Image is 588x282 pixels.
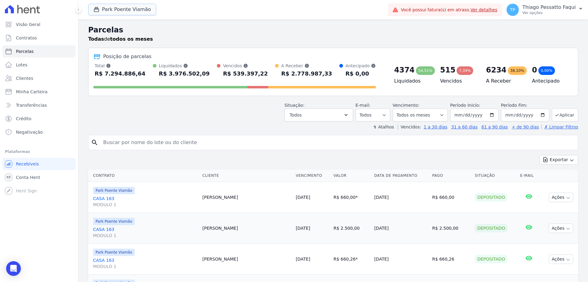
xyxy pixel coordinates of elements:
h2: Parcelas [88,24,578,35]
th: Cliente [200,169,293,182]
a: [DATE] [296,257,310,262]
input: Buscar por nome do lote ou do cliente [100,136,575,149]
a: 31 a 60 dias [451,124,477,129]
th: E-mail [518,169,540,182]
div: 54,51% [416,66,435,75]
th: Contrato [88,169,200,182]
div: Posição de parcelas [103,53,152,60]
td: [DATE] [372,244,430,275]
div: Depositado [475,224,507,232]
span: Park Poente Viamão [93,187,135,194]
a: Clientes [2,72,76,84]
div: 515 [440,65,455,75]
a: [DATE] [296,226,310,231]
label: ↯ Atalhos [373,124,394,129]
span: Todos [290,111,302,119]
div: Vencidos [223,63,268,69]
div: 7,39% [457,66,473,75]
div: Plataformas [5,148,73,155]
span: Clientes [16,75,33,81]
h4: Vencidos [440,77,476,85]
div: Total [95,63,145,69]
button: TP Thiago Pessatto Faqui Ver opções [502,1,588,18]
a: Visão Geral [2,18,76,31]
span: Crédito [16,116,32,122]
a: CASA 163MODULO 1 [93,226,198,239]
span: Parcelas [16,48,34,54]
h4: A Receber [486,77,522,85]
a: Contratos [2,32,76,44]
td: R$ 660,26 [331,244,372,275]
h4: Liquidados [394,77,430,85]
span: Negativação [16,129,43,135]
td: R$ 2.500,00 [331,213,372,244]
span: Transferências [16,102,47,108]
div: R$ 2.778.987,33 [281,69,332,79]
td: [DATE] [372,213,430,244]
td: [PERSON_NAME] [200,213,293,244]
span: Recebíveis [16,161,39,167]
label: Vencimento: [393,103,419,108]
label: Período Inicío: [450,103,480,108]
a: Crédito [2,113,76,125]
div: R$ 0,00 [345,69,376,79]
div: 6234 [486,65,507,75]
a: Ver detalhes [470,7,497,12]
a: CASA 163MODULO 1 [93,195,198,208]
div: R$ 7.294.886,64 [95,69,145,79]
span: MODULO 1 [93,202,198,208]
strong: Todas [88,36,104,42]
strong: todos os meses [110,36,153,42]
div: Depositado [475,255,507,263]
a: Conta Hent [2,171,76,184]
button: Exportar [540,155,578,165]
a: ✗ Limpar Filtros [541,124,578,129]
label: Vencidos: [398,124,421,129]
span: Lotes [16,62,28,68]
p: de [88,35,153,43]
a: Lotes [2,59,76,71]
h4: Antecipado [532,77,568,85]
button: Park Poente Viamão [88,4,156,15]
a: CASA 163MODULO 1 [93,257,198,269]
td: [DATE] [372,182,430,213]
div: 38,10% [508,66,527,75]
div: 0,00% [538,66,555,75]
i: search [91,139,98,146]
p: Ver opções [522,10,576,15]
span: Visão Geral [16,21,40,28]
span: MODULO 1 [93,232,198,239]
button: Ações [549,193,573,202]
a: 61 a 90 dias [481,124,508,129]
th: Vencimento [293,169,331,182]
td: [PERSON_NAME] [200,182,293,213]
label: Situação: [285,103,304,108]
span: Minha Carteira [16,89,47,95]
div: Liquidados [159,63,210,69]
span: Park Poente Viamão [93,249,135,256]
span: Park Poente Viamão [93,218,135,225]
div: R$ 3.976.502,09 [159,69,210,79]
span: MODULO 1 [93,263,198,269]
button: Aplicar [552,108,578,121]
td: R$ 660,00 [430,182,472,213]
th: Data de Pagamento [372,169,430,182]
span: TP [510,8,515,12]
th: Situação [472,169,518,182]
th: Valor [331,169,372,182]
a: Transferências [2,99,76,111]
td: [PERSON_NAME] [200,244,293,275]
div: 0 [532,65,537,75]
span: Você possui fatura(s) em atraso. [401,7,497,13]
div: Depositado [475,193,507,202]
a: Recebíveis [2,158,76,170]
div: Antecipado [345,63,376,69]
label: E-mail: [356,103,371,108]
p: Thiago Pessatto Faqui [522,4,576,10]
div: Open Intercom Messenger [6,261,21,276]
a: 1 a 30 dias [424,124,447,129]
label: Período Fim: [501,102,549,109]
span: Contratos [16,35,37,41]
td: R$ 660,00 [331,182,372,213]
div: A Receber [281,63,332,69]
